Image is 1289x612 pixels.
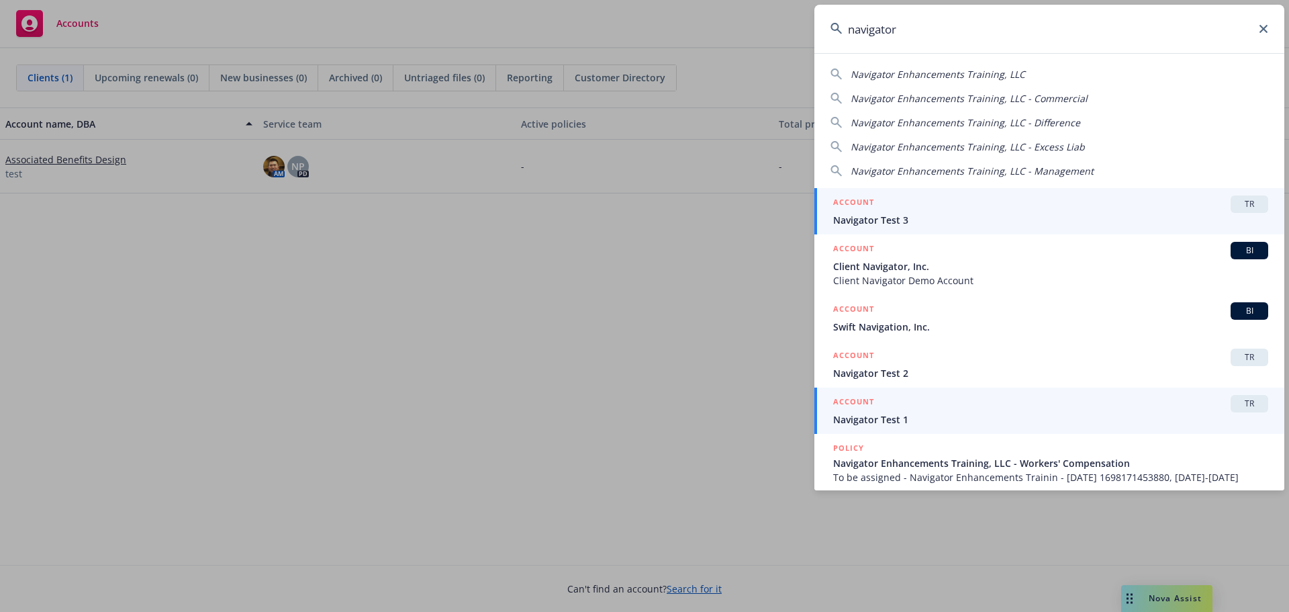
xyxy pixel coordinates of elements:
span: Navigator Enhancements Training, LLC - Excess Liab [851,140,1085,153]
a: ACCOUNTTRNavigator Test 1 [814,388,1284,434]
span: Swift Navigation, Inc. [833,320,1268,334]
span: BI [1236,305,1263,317]
span: TR [1236,198,1263,210]
span: Navigator Test 1 [833,412,1268,427]
a: ACCOUNTTRNavigator Test 2 [814,341,1284,388]
a: POLICYNavigator Enhancements Training, LLC - Workers' CompensationTo be assigned - Navigator Enha... [814,434,1284,492]
a: ACCOUNTTRNavigator Test 3 [814,188,1284,234]
span: Navigator Enhancements Training, LLC - Commercial [851,92,1088,105]
h5: ACCOUNT [833,195,874,212]
span: TR [1236,398,1263,410]
span: Client Navigator Demo Account [833,273,1268,288]
span: Navigator Test 3 [833,213,1268,227]
a: ACCOUNTBISwift Navigation, Inc. [814,295,1284,341]
span: Navigator Enhancements Training, LLC - Workers' Compensation [833,456,1268,470]
span: Navigator Enhancements Training, LLC [851,68,1025,81]
span: BI [1236,245,1263,257]
span: TR [1236,351,1263,363]
input: Search... [814,5,1284,53]
h5: ACCOUNT [833,242,874,258]
h5: ACCOUNT [833,395,874,411]
span: Navigator Test 2 [833,366,1268,380]
h5: ACCOUNT [833,302,874,318]
span: To be assigned - Navigator Enhancements Trainin - [DATE] 1698171453880, [DATE]-[DATE] [833,470,1268,484]
span: Navigator Enhancements Training, LLC - Management [851,165,1094,177]
h5: ACCOUNT [833,349,874,365]
a: ACCOUNTBIClient Navigator, Inc.Client Navigator Demo Account [814,234,1284,295]
span: Navigator Enhancements Training, LLC - Difference [851,116,1080,129]
span: Client Navigator, Inc. [833,259,1268,273]
h5: POLICY [833,441,864,455]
